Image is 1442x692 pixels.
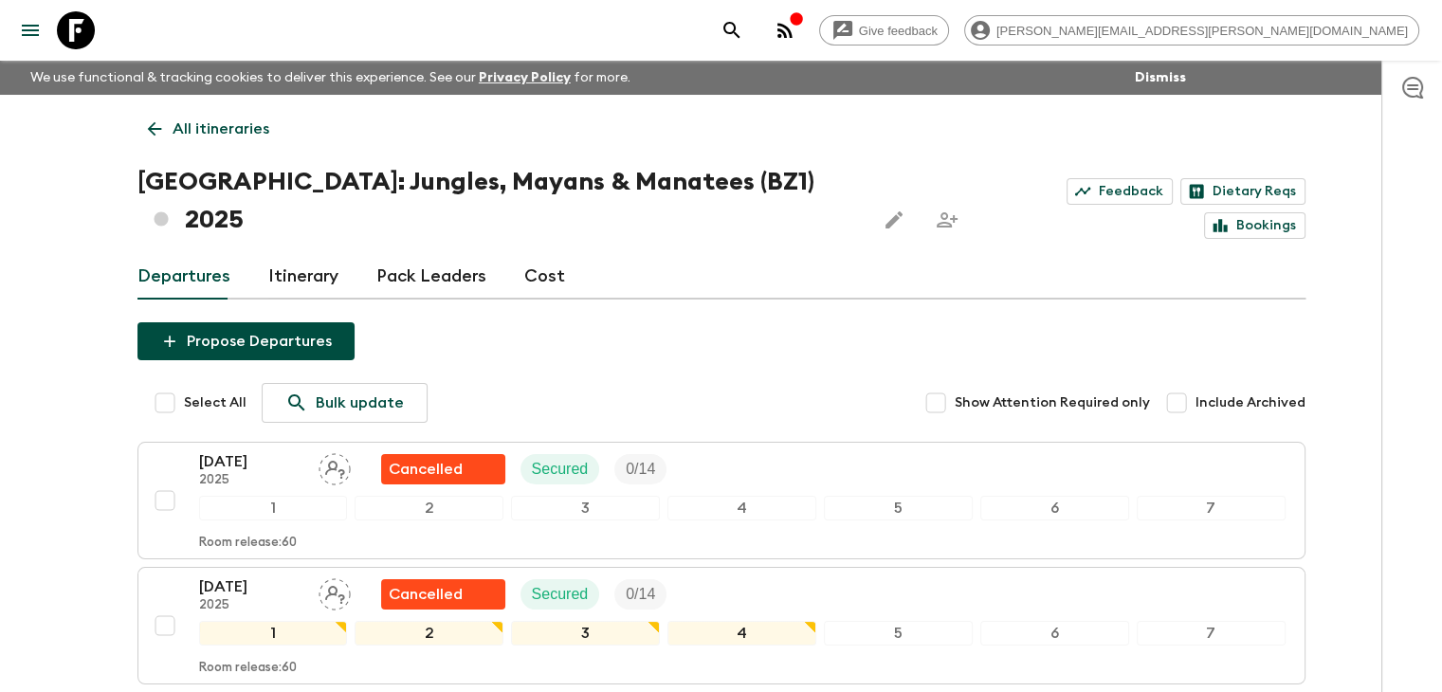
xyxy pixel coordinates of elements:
[199,598,303,613] p: 2025
[137,567,1305,684] button: [DATE]2025Assign pack leaderFlash Pack cancellationSecuredTrip Fill1234567Room release:60
[524,254,565,300] a: Cost
[1180,178,1305,205] a: Dietary Reqs
[980,496,1129,520] div: 6
[1196,393,1305,412] span: Include Archived
[199,473,303,488] p: 2025
[319,584,351,599] span: Assign pack leader
[626,458,655,481] p: 0 / 14
[980,621,1129,646] div: 6
[626,583,655,606] p: 0 / 14
[511,621,660,646] div: 3
[824,621,973,646] div: 5
[389,583,463,606] p: Cancelled
[1137,621,1286,646] div: 7
[137,442,1305,559] button: [DATE]2025Assign pack leaderFlash Pack cancellationSecuredTrip Fill1234567Room release:60
[849,24,948,38] span: Give feedback
[316,392,404,414] p: Bulk update
[137,163,860,239] h1: [GEOGRAPHIC_DATA]: Jungles, Mayans & Manatees (BZ1) 2025
[824,496,973,520] div: 5
[381,454,505,484] div: Flash Pack cancellation
[268,254,338,300] a: Itinerary
[955,393,1150,412] span: Show Attention Required only
[532,583,589,606] p: Secured
[532,458,589,481] p: Secured
[355,621,503,646] div: 2
[667,496,816,520] div: 4
[137,322,355,360] button: Propose Departures
[376,254,486,300] a: Pack Leaders
[819,15,949,46] a: Give feedback
[614,454,666,484] div: Trip Fill
[137,110,280,148] a: All itineraries
[614,579,666,610] div: Trip Fill
[319,459,351,474] span: Assign pack leader
[11,11,49,49] button: menu
[964,15,1419,46] div: [PERSON_NAME][EMAIL_ADDRESS][PERSON_NAME][DOMAIN_NAME]
[520,579,600,610] div: Secured
[355,496,503,520] div: 2
[173,118,269,140] p: All itineraries
[520,454,600,484] div: Secured
[667,621,816,646] div: 4
[1204,212,1305,239] a: Bookings
[199,575,303,598] p: [DATE]
[511,496,660,520] div: 3
[23,61,638,95] p: We use functional & tracking cookies to deliver this experience. See our for more.
[713,11,751,49] button: search adventures
[1130,64,1191,91] button: Dismiss
[986,24,1418,38] span: [PERSON_NAME][EMAIL_ADDRESS][PERSON_NAME][DOMAIN_NAME]
[1137,496,1286,520] div: 7
[1067,178,1173,205] a: Feedback
[199,496,348,520] div: 1
[479,71,571,84] a: Privacy Policy
[262,383,428,423] a: Bulk update
[184,393,246,412] span: Select All
[199,536,297,551] p: Room release: 60
[199,450,303,473] p: [DATE]
[875,201,913,239] button: Edit this itinerary
[389,458,463,481] p: Cancelled
[137,254,230,300] a: Departures
[199,621,348,646] div: 1
[381,579,505,610] div: Flash Pack cancellation
[928,201,966,239] span: Share this itinerary
[199,661,297,676] p: Room release: 60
